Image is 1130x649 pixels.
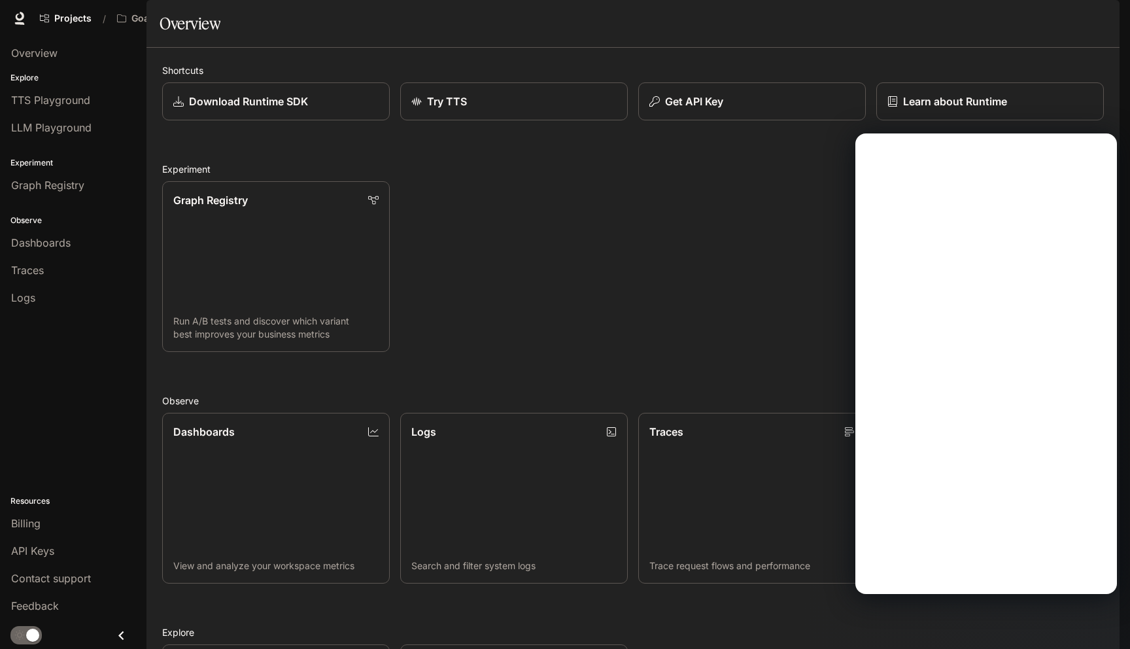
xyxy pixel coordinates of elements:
a: Go to projects [34,5,97,31]
p: Logs [411,424,436,440]
p: Try TTS [427,94,467,109]
h2: Explore [162,625,1104,639]
p: Traces [649,424,683,440]
h1: Overview [160,10,220,37]
button: Get API Key [638,82,866,120]
p: Run A/B tests and discover which variant best improves your business metrics [173,315,379,341]
p: Trace request flows and performance [649,559,855,572]
a: Try TTS [400,82,628,120]
p: Get API Key [665,94,723,109]
a: Graph RegistryRun A/B tests and discover which variant best improves your business metrics [162,181,390,352]
a: LogsSearch and filter system logs [400,413,628,584]
p: Search and filter system logs [411,559,617,572]
iframe: Intercom live chat [855,133,1117,594]
a: DashboardsView and analyze your workspace metrics [162,413,390,584]
button: Open workspace menu [111,5,225,31]
p: Goals v3 autotests [131,13,205,24]
a: Download Runtime SDK [162,82,390,120]
iframe: Intercom live chat [1086,605,1117,636]
a: TracesTrace request flows and performance [638,413,866,584]
p: Graph Registry [173,192,248,208]
h2: Observe [162,394,1104,408]
a: Learn about Runtime [876,82,1104,120]
p: View and analyze your workspace metrics [173,559,379,572]
span: Projects [54,13,92,24]
p: Download Runtime SDK [189,94,308,109]
div: / [97,12,111,26]
p: Learn about Runtime [903,94,1007,109]
h2: Experiment [162,162,1104,176]
p: Dashboards [173,424,235,440]
h2: Shortcuts [162,63,1104,77]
